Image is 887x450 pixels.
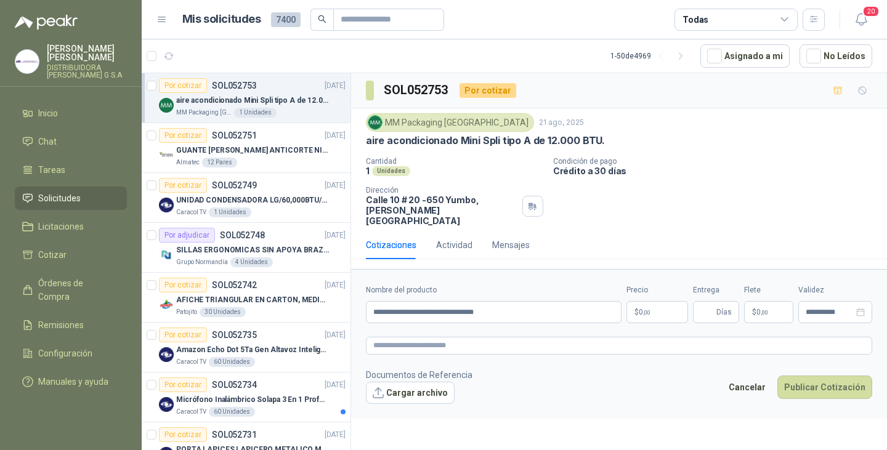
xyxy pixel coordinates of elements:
[38,276,115,303] span: Órdenes de Compra
[752,308,756,316] span: $
[38,248,67,262] span: Cotizar
[15,130,127,153] a: Chat
[182,10,261,28] h1: Mis solicitudes
[176,357,206,367] p: Caracol TV
[643,309,650,316] span: ,00
[610,46,691,66] div: 1 - 50 de 4969
[366,195,517,226] p: Calle 10 # 20 -650 Yumbo , [PERSON_NAME][GEOGRAPHIC_DATA]
[366,284,622,296] label: Nombre del producto
[159,198,174,212] img: Company Logo
[159,427,207,442] div: Por cotizar
[159,178,207,193] div: Por cotizar
[38,347,92,360] span: Configuración
[142,173,350,223] a: Por cotizarSOL052749[DATE] Company LogoUNIDAD CONDENSADORA LG/60,000BTU/220V/R410A: ICaracol TV1 ...
[212,430,257,439] p: SOL052731
[159,228,215,243] div: Por adjudicar
[366,157,543,166] p: Cantidad
[159,148,174,163] img: Company Logo
[176,95,330,106] p: aire acondicionado Mini Spli tipo A de 12.000 BTU.
[38,220,84,233] span: Licitaciones
[716,302,732,323] span: Días
[176,158,200,167] p: Almatec
[159,278,207,292] div: Por cotizar
[176,145,330,156] p: GUANTE [PERSON_NAME] ANTICORTE NIV 5 TALLA L
[38,318,84,332] span: Remisiones
[176,207,206,217] p: Caracol TV
[15,342,127,365] a: Configuración
[212,181,257,190] p: SOL052749
[15,271,127,308] a: Órdenes de Compra
[850,9,872,31] button: 20
[142,123,350,173] a: Por cotizarSOL052751[DATE] Company LogoGUANTE [PERSON_NAME] ANTICORTE NIV 5 TALLA LAlmatec12 Pares
[639,308,650,316] span: 0
[212,81,257,90] p: SOL052753
[271,12,301,27] span: 7400
[159,297,174,312] img: Company Logo
[209,407,255,417] div: 60 Unidades
[325,180,346,191] p: [DATE]
[176,244,330,256] p: SILLAS ERGONOMICAS SIN APOYA BRAZOS
[15,102,127,125] a: Inicio
[366,382,455,404] button: Cargar archivo
[38,135,57,148] span: Chat
[176,195,330,206] p: UNIDAD CONDENSADORA LG/60,000BTU/220V/R410A: I
[159,78,207,93] div: Por cotizar
[142,273,350,323] a: Por cotizarSOL052742[DATE] Company LogoAFICHE TRIANGULAR EN CARTON, MEDIDAS 30 CM X 45 CMPatojito...
[38,106,58,120] span: Inicio
[230,257,273,267] div: 4 Unidades
[492,238,530,252] div: Mensajes
[553,166,882,176] p: Crédito a 30 días
[38,375,108,388] span: Manuales y ayuda
[366,186,517,195] p: Dirección
[200,307,246,317] div: 30 Unidades
[202,158,237,167] div: 12 Pares
[460,83,516,98] div: Por cotizar
[366,113,534,132] div: MM Packaging [GEOGRAPHIC_DATA]
[176,257,228,267] p: Grupo Normandía
[220,231,265,239] p: SOL052748
[436,238,472,252] div: Actividad
[15,187,127,210] a: Solicitudes
[176,294,330,306] p: AFICHE TRIANGULAR EN CARTON, MEDIDAS 30 CM X 45 CM
[159,327,207,342] div: Por cotizar
[159,347,174,362] img: Company Logo
[693,284,739,296] label: Entrega
[325,230,346,241] p: [DATE]
[142,372,350,422] a: Por cotizarSOL052734[DATE] Company LogoMicrófono Inalámbrico Solapa 3 En 1 Profesional F11-2 X2Ca...
[159,128,207,143] div: Por cotizar
[47,64,127,79] p: DISTRIBUIDORA [PERSON_NAME] G S.A
[318,15,326,23] span: search
[15,313,127,337] a: Remisiones
[142,323,350,372] a: Por cotizarSOL052735[DATE] Company LogoAmazon Echo Dot 5Ta Gen Altavoz Inteligente Alexa AzulCara...
[159,247,174,262] img: Company Logo
[700,44,790,68] button: Asignado a mi
[176,108,232,118] p: MM Packaging [GEOGRAPHIC_DATA]
[15,50,39,73] img: Company Logo
[234,108,277,118] div: 1 Unidades
[159,397,174,412] img: Company Logo
[366,134,605,147] p: aire acondicionado Mini Spli tipo A de 12.000 BTU.
[325,429,346,441] p: [DATE]
[744,284,793,296] label: Flete
[366,238,416,252] div: Cotizaciones
[142,73,350,123] a: Por cotizarSOL052753[DATE] Company Logoaire acondicionado Mini Spli tipo A de 12.000 BTU.MM Packa...
[212,281,257,289] p: SOL052742
[38,191,81,205] span: Solicitudes
[756,308,768,316] span: 0
[15,15,78,30] img: Logo peakr
[777,376,872,399] button: Publicar Cotización
[798,284,872,296] label: Validez
[366,368,472,382] p: Documentos de Referencia
[744,301,793,323] p: $ 0,00
[372,166,410,176] div: Unidades
[209,207,251,217] div: 1 Unidades
[212,131,257,140] p: SOL052751
[325,329,346,341] p: [DATE]
[553,157,882,166] p: Condición de pago
[368,116,382,129] img: Company Logo
[539,117,584,129] p: 21 ago, 2025
[325,279,346,291] p: [DATE]
[176,394,330,406] p: Micrófono Inalámbrico Solapa 3 En 1 Profesional F11-2 X2
[15,370,127,393] a: Manuales y ayuda
[325,130,346,142] p: [DATE]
